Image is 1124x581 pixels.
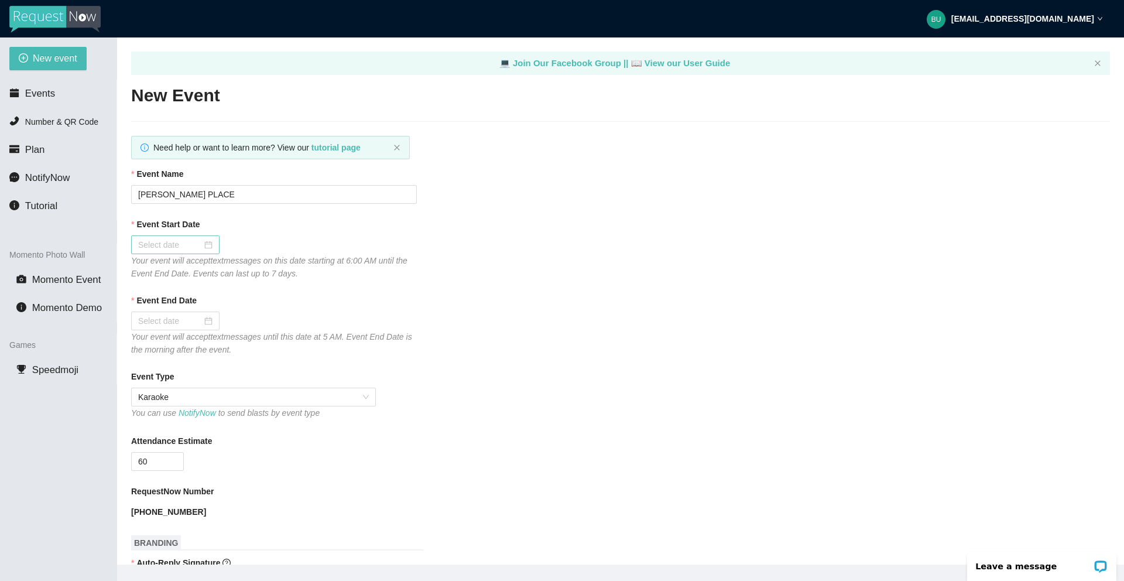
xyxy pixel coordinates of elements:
span: Tutorial [25,200,57,211]
div: You can use to send blasts by event type [131,406,376,419]
a: tutorial page [311,143,361,152]
input: Select date [138,238,202,251]
button: close [393,144,400,152]
span: Events [25,88,55,99]
img: 07662e4d09af7917c33746ef8cd57b33 [927,10,945,29]
span: close [393,144,400,151]
input: Select date [138,315,202,327]
i: Your event will accept text messages on this date starting at 6:00 AM until the Event End Date. E... [131,256,407,278]
span: info-circle [16,302,26,312]
iframe: LiveChat chat widget [959,544,1124,581]
span: BRANDING [131,535,181,551]
span: NotifyNow [25,172,70,183]
span: info-circle [9,200,19,210]
span: laptop [631,58,642,68]
strong: [EMAIL_ADDRESS][DOMAIN_NAME] [951,14,1094,23]
span: info-circle [140,143,149,152]
span: credit-card [9,144,19,154]
b: Event Name [136,168,183,180]
span: question-circle [222,559,231,567]
span: Karaoke [138,388,369,406]
span: laptop [499,58,510,68]
button: plus-circleNew event [9,47,87,70]
span: trophy [16,364,26,374]
b: Event End Date [136,294,197,307]
a: laptop View our User Guide [631,58,731,68]
a: NotifyNow [179,408,216,418]
span: Number & QR Code [25,117,98,127]
a: laptop Join Our Facebook Group || [499,58,631,68]
span: Speedmoji [32,364,78,375]
b: Attendance Estimate [131,435,212,447]
img: RequestNow [9,6,101,33]
span: New event [33,51,77,66]
b: [PHONE_NUMBER] [131,507,206,517]
span: phone [9,116,19,126]
b: Event Type [131,370,174,383]
span: plus-circle [19,53,28,64]
i: Your event will accept text messages until this date at 5 AM. Event End Date is the morning after... [131,332,412,354]
b: Event Start Date [136,218,200,231]
h2: New Event [131,84,1110,108]
button: close [1094,60,1101,67]
span: Momento Demo [32,302,102,313]
span: down [1097,16,1103,22]
span: camera [16,274,26,284]
input: Janet's and Mark's Wedding [131,185,417,204]
b: Auto-Reply Signature [136,558,220,568]
span: Momento Event [32,274,101,285]
span: message [9,172,19,182]
span: Plan [25,144,45,155]
span: calendar [9,88,19,98]
span: Need help or want to learn more? View our [153,143,361,152]
b: RequestNow Number [131,485,214,498]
